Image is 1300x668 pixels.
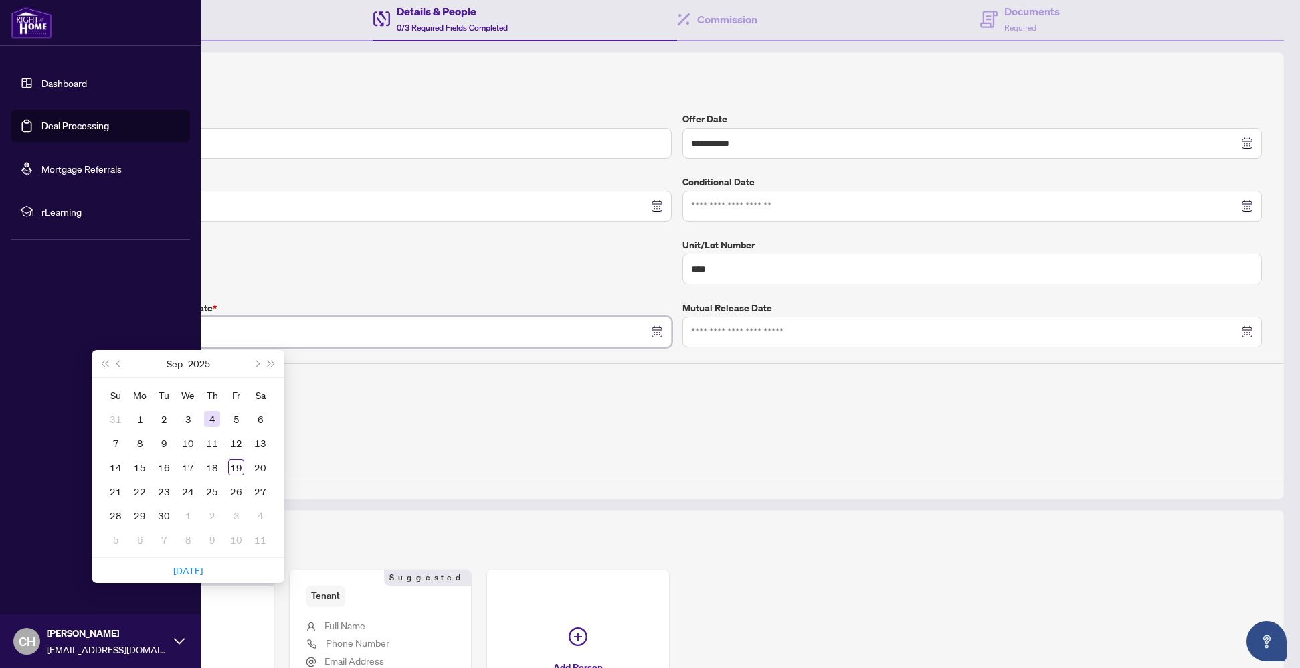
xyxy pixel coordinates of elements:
a: Deal Processing [41,120,109,132]
span: Required [1004,23,1036,33]
div: 2 [156,411,172,427]
div: 1 [132,411,148,427]
div: 27 [252,483,268,499]
img: logo [11,7,52,39]
th: Fr [224,383,248,407]
div: 11 [252,531,268,548]
th: Th [200,383,224,407]
td: 2025-09-26 [224,479,248,503]
td: 2025-09-03 [176,407,200,431]
td: 2025-09-06 [248,407,272,431]
h4: Details & People [397,3,508,19]
td: 2025-09-15 [128,455,152,479]
div: 9 [204,531,220,548]
td: 2025-10-06 [128,527,152,552]
td: 2025-09-16 [152,455,176,479]
label: Unit/Lot Number [682,238,1263,252]
div: 31 [108,411,124,427]
button: Choose a year [188,350,210,377]
div: 4 [252,507,268,523]
td: 2025-10-10 [224,527,248,552]
label: Mutual Release Date [682,301,1263,315]
td: 2025-09-11 [200,431,224,455]
span: [EMAIL_ADDRESS][DOMAIN_NAME] [47,642,167,657]
div: 18 [204,459,220,475]
span: 0/3 Required Fields Completed [397,23,508,33]
td: 2025-09-23 [152,479,176,503]
span: CH [19,632,35,651]
td: 2025-09-28 [104,503,128,527]
td: 2025-09-29 [128,503,152,527]
button: Next month (PageDown) [249,350,264,377]
td: 2025-09-10 [176,431,200,455]
div: 3 [228,507,244,523]
td: 2025-09-21 [104,479,128,503]
div: 1 [180,507,196,523]
div: 6 [252,411,268,427]
label: Offer Date [682,112,1263,127]
div: 7 [108,435,124,451]
div: 14 [108,459,124,475]
button: Choose a month [167,350,183,377]
td: 2025-09-20 [248,455,272,479]
button: Open asap [1246,621,1287,661]
th: Mo [128,383,152,407]
div: 3 [180,411,196,427]
span: Phone Number [326,637,389,649]
td: 2025-09-17 [176,455,200,479]
td: 2025-10-09 [200,527,224,552]
button: Previous month (PageUp) [112,350,126,377]
div: 7 [156,531,172,548]
td: 2025-10-04 [248,503,272,527]
td: 2025-09-22 [128,479,152,503]
th: We [176,383,200,407]
div: 6 [132,531,148,548]
td: 2025-08-31 [104,407,128,431]
button: Last year (Control + left) [97,350,112,377]
div: 10 [228,531,244,548]
span: Tenant [306,586,345,606]
div: 26 [228,483,244,499]
span: plus-circle [569,627,587,646]
div: 16 [156,459,172,475]
div: 20 [252,459,268,475]
label: Firm Date [92,175,672,189]
td: 2025-09-07 [104,431,128,455]
div: 9 [156,435,172,451]
div: 13 [252,435,268,451]
h4: Deposit [92,375,1262,391]
div: 12 [228,435,244,451]
div: 23 [156,483,172,499]
td: 2025-10-08 [176,527,200,552]
td: 2025-09-13 [248,431,272,455]
td: 2025-09-14 [104,455,128,479]
td: 2025-10-03 [224,503,248,527]
th: Su [104,383,128,407]
div: 5 [228,411,244,427]
td: 2025-09-05 [224,407,248,431]
span: [PERSON_NAME] [47,626,167,641]
th: Sa [248,383,272,407]
td: 2025-09-02 [152,407,176,431]
td: 2025-09-01 [128,407,152,431]
div: 15 [132,459,148,475]
td: 2025-09-08 [128,431,152,455]
th: Tu [152,383,176,407]
td: 2025-09-18 [200,455,224,479]
td: 2025-10-05 [104,527,128,552]
div: 5 [108,531,124,548]
td: 2025-10-02 [200,503,224,527]
td: 2025-09-12 [224,431,248,455]
div: 21 [108,483,124,499]
label: Conditional Date [682,175,1263,189]
td: 2025-09-24 [176,479,200,503]
div: 11 [204,435,220,451]
div: 24 [180,483,196,499]
label: Exclusive [92,238,672,252]
div: 4 [204,411,220,427]
td: 2025-09-09 [152,431,176,455]
td: 2025-09-04 [200,407,224,431]
div: 25 [204,483,220,499]
div: 17 [180,459,196,475]
td: 2025-09-30 [152,503,176,527]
